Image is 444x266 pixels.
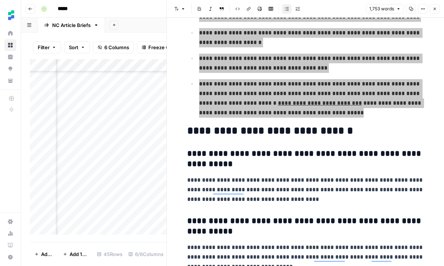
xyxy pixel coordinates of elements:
[4,251,16,263] button: Help + Support
[4,27,16,39] a: Home
[38,44,50,51] span: Filter
[4,39,16,51] a: Browse
[30,248,58,260] button: Add Row
[137,41,191,53] button: Freeze Columns
[125,248,166,260] div: 6/6 Columns
[38,18,105,33] a: NC Article Briefs
[4,228,16,239] a: Usage
[4,6,16,24] button: Workspace: Ten Speed
[69,44,78,51] span: Sort
[93,41,134,53] button: 6 Columns
[104,44,129,51] span: 6 Columns
[33,41,61,53] button: Filter
[4,63,16,75] a: Opportunities
[94,248,125,260] div: 45 Rows
[41,250,54,258] span: Add Row
[4,9,18,22] img: Ten Speed Logo
[4,75,16,87] a: Your Data
[52,21,91,29] div: NC Article Briefs
[58,248,94,260] button: Add 10 Rows
[4,239,16,251] a: Learning Hub
[70,250,90,258] span: Add 10 Rows
[4,216,16,228] a: Settings
[369,6,394,12] span: 1,753 words
[64,41,90,53] button: Sort
[4,51,16,63] a: Insights
[366,4,404,14] button: 1,753 words
[148,44,186,51] span: Freeze Columns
